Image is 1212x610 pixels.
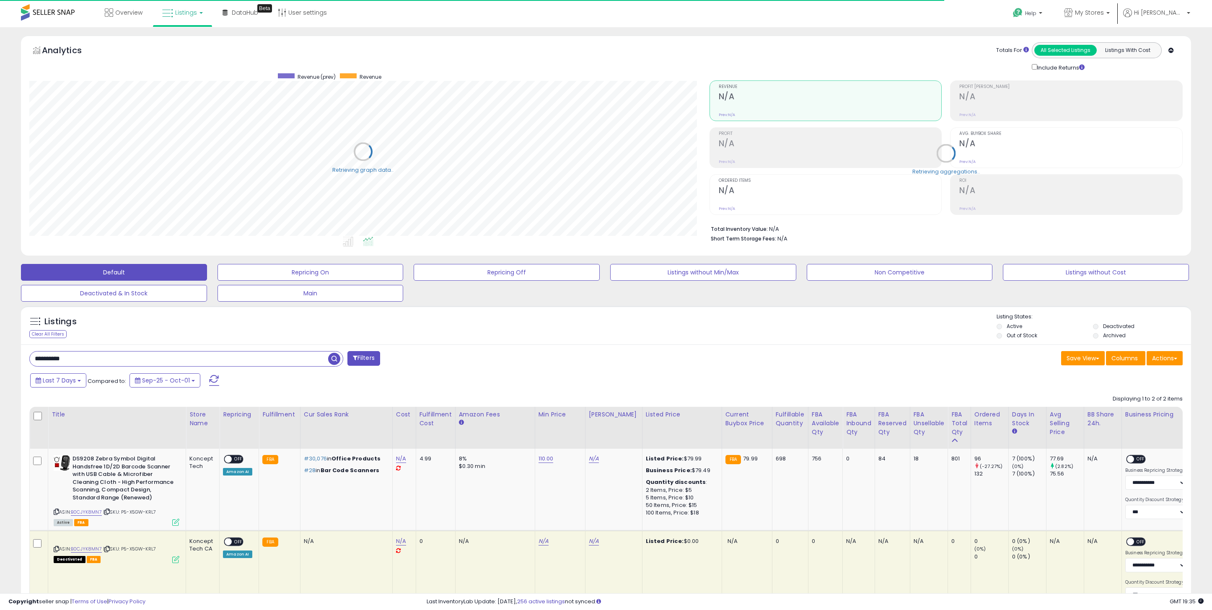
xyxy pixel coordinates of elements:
span: Sep-25 - Oct-01 [142,376,190,385]
div: 698 [776,455,802,463]
div: Retrieving graph data.. [332,166,394,173]
div: Title [52,410,182,419]
div: N/A [304,538,386,545]
span: Columns [1111,354,1138,362]
a: B0CJYK8MN7 [71,509,102,516]
div: 0 [974,538,1008,545]
div: 0 [846,455,868,463]
span: OFF [232,538,245,545]
button: Listings With Cost [1096,45,1159,56]
div: Business Pricing [1125,410,1210,419]
button: Listings without Min/Max [610,264,796,281]
label: Deactivated [1103,323,1134,330]
img: 41tg9IvPX9L._SL40_.jpg [54,455,70,471]
b: Quantity discounts [646,478,706,486]
div: FBA Available Qty [812,410,839,437]
span: Office Products [331,455,381,463]
span: All listings currently available for purchase on Amazon [54,519,73,526]
small: (0%) [974,545,986,552]
div: Current Buybox Price [725,410,769,428]
label: Quantity Discount Strategy: [1125,497,1186,503]
button: Repricing On [218,264,404,281]
div: 50 Items, Price: $15 [646,501,715,509]
i: Get Help [1013,8,1023,18]
p: in [304,467,386,474]
button: Save View [1061,351,1105,365]
a: B0CJYK8MN7 [71,545,102,553]
div: 0 [776,538,802,545]
small: (0%) [1012,463,1024,470]
div: 801 [951,455,964,463]
a: Privacy Policy [109,597,145,605]
div: 7 (100%) [1012,455,1046,463]
div: 4.99 [420,455,449,463]
small: FBA [725,455,741,464]
a: N/A [539,537,549,545]
b: DS9208 Zebra Symbol Digital Handsfree 1D/2D Barcode Scanner with USB Cable & Microfiber Cleaning ... [73,455,174,504]
div: 7 (100%) [1012,470,1046,478]
button: Last 7 Days [30,373,86,388]
div: N/A [1050,538,1077,545]
div: Cur Sales Rank [304,410,389,419]
a: N/A [396,537,406,545]
div: Avg Selling Price [1050,410,1080,437]
span: #30,076 [304,455,327,463]
span: Hi [PERSON_NAME] [1134,8,1184,17]
small: FBA [262,538,278,547]
p: in [304,455,386,463]
div: $0.00 [646,538,715,545]
span: OFF [1134,456,1147,463]
button: Non Competitive [807,264,993,281]
span: Bar Code Scanners [321,466,380,474]
div: 75.56 [1050,470,1084,478]
button: Listings without Cost [1003,264,1189,281]
div: FBA Reserved Qty [878,410,906,437]
div: Retrieving aggregations.. [912,168,980,175]
div: Koncept Tech CA [189,538,213,553]
div: N/A [846,538,868,545]
small: FBA [262,455,278,464]
div: 2 Items, Price: $5 [646,486,715,494]
div: 0 [812,538,836,545]
div: Displaying 1 to 2 of 2 items [1113,395,1183,403]
button: Repricing Off [414,264,600,281]
span: 2025-10-9 19:35 GMT [1170,597,1204,605]
div: 8% [459,455,528,463]
div: Store Name [189,410,216,428]
p: Listing States: [997,313,1191,321]
a: 110.00 [539,455,554,463]
h5: Listings [44,316,77,328]
div: ASIN: [54,538,179,562]
div: 5 Items, Price: $10 [646,494,715,501]
div: 0 [420,538,449,545]
div: Fulfillment Cost [420,410,452,428]
div: Tooltip anchor [257,4,272,13]
div: Ordered Items [974,410,1005,428]
div: FBA Total Qty [951,410,967,437]
div: Cost [396,410,412,419]
a: Hi [PERSON_NAME] [1123,8,1190,27]
span: | SKU: P5-X5GW-KRL7 [103,509,156,515]
div: Fulfillable Quantity [776,410,805,428]
b: Listed Price: [646,455,684,463]
div: ASIN: [54,455,179,525]
span: #28 [304,466,316,474]
div: FBA Unsellable Qty [914,410,945,437]
span: All listings that are unavailable for purchase on Amazon for any reason other than out-of-stock [54,556,85,563]
div: N/A [459,538,528,545]
div: $79.99 [646,455,715,463]
div: 84 [878,455,904,463]
div: Include Returns [1026,62,1095,72]
div: Listed Price [646,410,718,419]
button: Deactivated & In Stock [21,285,207,302]
div: 18 [914,455,942,463]
button: Sep-25 - Oct-01 [129,373,200,388]
b: Business Price: [646,466,692,474]
div: Days In Stock [1012,410,1043,428]
div: Fulfillment [262,410,296,419]
button: Main [218,285,404,302]
button: Columns [1106,351,1145,365]
div: $0.30 min [459,463,528,470]
div: Koncept Tech [189,455,213,470]
div: 0 (0%) [1012,553,1046,561]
